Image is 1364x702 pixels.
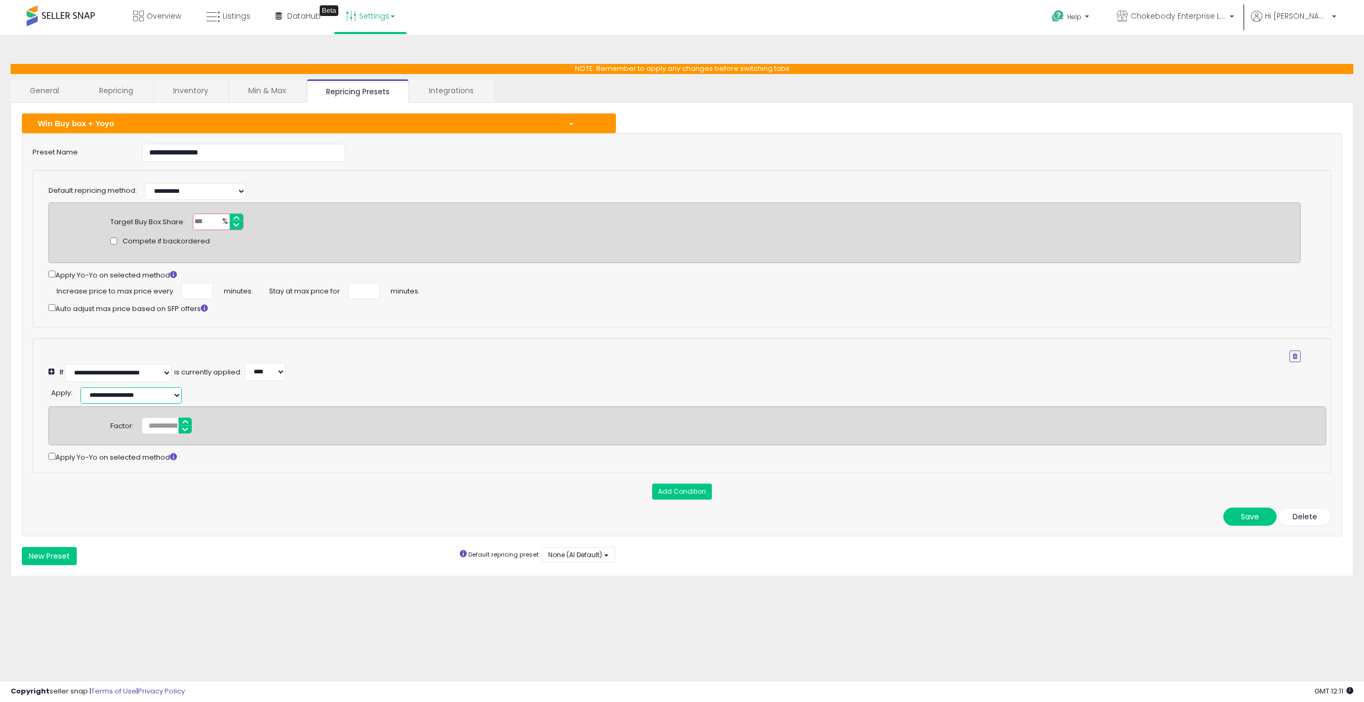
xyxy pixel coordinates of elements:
[1278,508,1331,526] button: Delete
[541,547,615,562] button: None (AI Default)
[56,283,173,297] span: Increase price to max price every
[652,484,712,500] button: Add Condition
[11,79,79,102] a: General
[229,79,305,102] a: Min & Max
[1043,2,1100,35] a: Help
[1051,10,1065,23] i: Get Help
[1223,508,1277,526] button: Save
[154,79,228,102] a: Inventory
[216,214,233,230] span: %
[22,547,77,565] button: New Preset
[320,5,338,16] div: Tooltip anchor
[51,388,71,398] span: Apply
[269,283,340,297] span: Stay at max price for
[48,268,1301,281] div: Apply Yo-Yo on selected method
[391,283,420,297] span: minutes.
[1293,353,1297,360] i: Remove Condition
[1251,11,1336,35] a: Hi [PERSON_NAME]
[11,64,1353,74] p: NOTE: Remember to apply any changes before switching tabs
[410,79,493,102] a: Integrations
[1265,11,1329,21] span: Hi [PERSON_NAME]
[110,214,185,227] div: Target Buy Box Share:
[1067,12,1082,21] span: Help
[22,113,616,133] button: Win Buy box + Yoyo
[48,451,1326,463] div: Apply Yo-Yo on selected method
[147,11,181,21] span: Overview
[548,550,602,559] span: None (AI Default)
[1131,11,1227,21] span: Chokebody Enterprise LLC
[287,11,321,21] span: DataHub
[174,368,242,378] div: is currently applied:
[123,236,210,247] span: Compete if backordered
[48,186,137,196] label: Default repricing method:
[48,302,1301,314] div: Auto adjust max price based on SFP offers
[307,79,409,103] a: Repricing Presets
[30,118,560,129] div: Win Buy box + Yoyo
[468,550,540,559] small: Default repricing preset:
[25,144,134,158] label: Preset Name
[51,385,72,398] div: :
[224,283,253,297] span: minutes.
[80,79,152,102] a: Repricing
[223,11,250,21] span: Listings
[110,418,134,431] div: Factor:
